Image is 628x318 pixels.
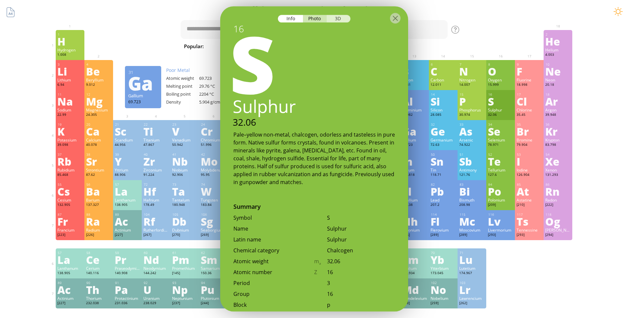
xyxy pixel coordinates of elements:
div: Radium [86,227,111,233]
div: 31 [402,122,427,127]
div: Og [545,216,571,227]
div: 114 [431,212,456,217]
div: Krypton [545,137,571,143]
div: Actinium [115,227,140,233]
div: Summary [220,203,408,214]
div: Livermorium [488,227,513,233]
div: 78.971 [488,143,513,148]
div: Ra [86,216,111,227]
div: [223] [57,233,83,238]
div: Name [233,225,314,232]
div: Potassium [57,137,83,143]
div: 53 [517,152,542,157]
div: Bi [459,186,485,197]
div: 18.998 [517,82,542,88]
div: Arsenic [459,137,485,143]
div: Latin name [233,236,314,243]
div: [222] [545,203,571,208]
div: Density [166,99,199,105]
div: 21 [115,122,140,127]
div: 11 [58,92,83,97]
div: 138.905 [115,203,140,208]
div: 104 [144,212,169,217]
div: Rutherfordium [143,227,169,233]
div: [210] [517,203,542,208]
div: 38 [86,152,111,157]
div: 3D [327,15,350,22]
div: Pb [431,186,456,197]
div: La [115,186,140,197]
div: [286] [402,233,427,238]
div: 116 [488,212,513,217]
div: Lead [431,197,456,203]
div: Poor Metal [166,67,232,73]
div: V [172,126,197,137]
div: 121.76 [459,173,485,178]
div: 208.98 [459,203,485,208]
div: As [459,126,485,137]
h1: Talbica. Interactive chemistry [50,3,578,17]
div: 1.008 [57,52,83,58]
div: 95.95 [201,173,226,178]
div: 180.948 [172,203,197,208]
div: 4 [86,62,111,67]
div: 34 [488,122,513,127]
div: 52 [488,152,513,157]
div: 87 [58,212,83,217]
div: 69.723 [199,75,232,81]
div: 91.224 [143,173,169,178]
div: 57 [58,251,83,255]
div: Phosphorus [459,107,485,112]
div: At [517,186,542,197]
div: 15 [460,92,485,97]
div: Rubidium [57,167,83,173]
div: 24.305 [86,112,111,118]
div: 19 [58,122,83,127]
div: 132.905 [57,203,83,208]
div: 88.906 [115,173,140,178]
div: 47.867 [143,143,169,148]
div: 2204 °C [199,91,232,97]
div: Kr [545,126,571,137]
div: S [327,214,395,221]
div: Argon [545,107,571,112]
div: 37 [58,152,83,157]
div: Gallium [402,137,427,143]
div: [269] [201,233,226,238]
div: 74.922 [459,143,485,148]
div: Symbol [233,214,314,221]
div: 14.007 [459,82,485,88]
div: 39.948 [545,112,571,118]
div: B [402,66,427,77]
div: Sn [431,156,456,167]
div: Ta [172,186,197,197]
div: 69.723 [128,99,158,104]
div: Ga [402,126,427,137]
div: 92.906 [172,173,197,178]
div: [209] [488,203,513,208]
div: Beryllium [86,77,111,82]
div: 50 [431,152,456,157]
div: Db [172,216,197,227]
div: 16 [488,92,513,97]
div: Tungsten [201,197,226,203]
div: 60 [144,251,169,255]
div: P [459,96,485,107]
div: 41 [172,152,197,157]
div: 69.723 [402,143,427,148]
div: 137.327 [86,203,111,208]
div: 127.6 [488,173,513,178]
div: [227] [115,233,140,238]
div: Ti [143,126,169,137]
div: Br [517,126,542,137]
div: 20.18 [545,82,571,88]
div: 40.078 [86,143,111,148]
div: 126.904 [517,173,542,178]
div: 22.99 [57,112,83,118]
div: 106 [201,212,226,217]
div: W [201,186,226,197]
div: Selenium [488,137,513,143]
div: 115 [460,212,485,217]
div: Niobium [172,167,197,173]
div: Vanadium [172,137,197,143]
